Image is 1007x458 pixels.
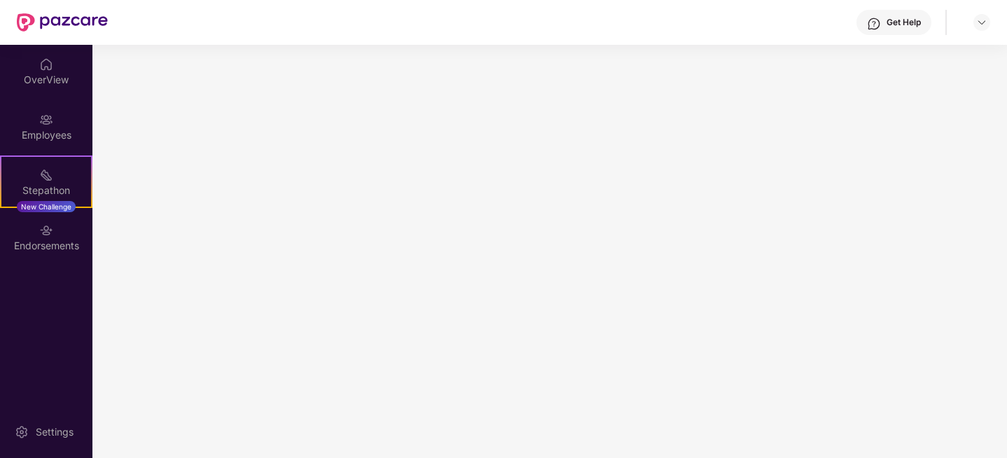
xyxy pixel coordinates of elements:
[39,113,53,127] img: svg+xml;base64,PHN2ZyBpZD0iRW1wbG95ZWVzIiB4bWxucz0iaHR0cDovL3d3dy53My5vcmcvMjAwMC9zdmciIHdpZHRoPS...
[976,17,987,28] img: svg+xml;base64,PHN2ZyBpZD0iRHJvcGRvd24tMzJ4MzIiIHhtbG5zPSJodHRwOi8vd3d3LnczLm9yZy8yMDAwL3N2ZyIgd2...
[17,13,108,32] img: New Pazcare Logo
[32,425,78,439] div: Settings
[867,17,881,31] img: svg+xml;base64,PHN2ZyBpZD0iSGVscC0zMngzMiIgeG1sbnM9Imh0dHA6Ly93d3cudzMub3JnLzIwMDAvc3ZnIiB3aWR0aD...
[15,425,29,439] img: svg+xml;base64,PHN2ZyBpZD0iU2V0dGluZy0yMHgyMCIgeG1sbnM9Imh0dHA6Ly93d3cudzMub3JnLzIwMDAvc3ZnIiB3aW...
[39,57,53,71] img: svg+xml;base64,PHN2ZyBpZD0iSG9tZSIgeG1sbnM9Imh0dHA6Ly93d3cudzMub3JnLzIwMDAvc3ZnIiB3aWR0aD0iMjAiIG...
[887,17,921,28] div: Get Help
[39,223,53,237] img: svg+xml;base64,PHN2ZyBpZD0iRW5kb3JzZW1lbnRzIiB4bWxucz0iaHR0cDovL3d3dy53My5vcmcvMjAwMC9zdmciIHdpZH...
[39,168,53,182] img: svg+xml;base64,PHN2ZyB4bWxucz0iaHR0cDovL3d3dy53My5vcmcvMjAwMC9zdmciIHdpZHRoPSIyMSIgaGVpZ2h0PSIyMC...
[17,201,76,212] div: New Challenge
[1,183,91,197] div: Stepathon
